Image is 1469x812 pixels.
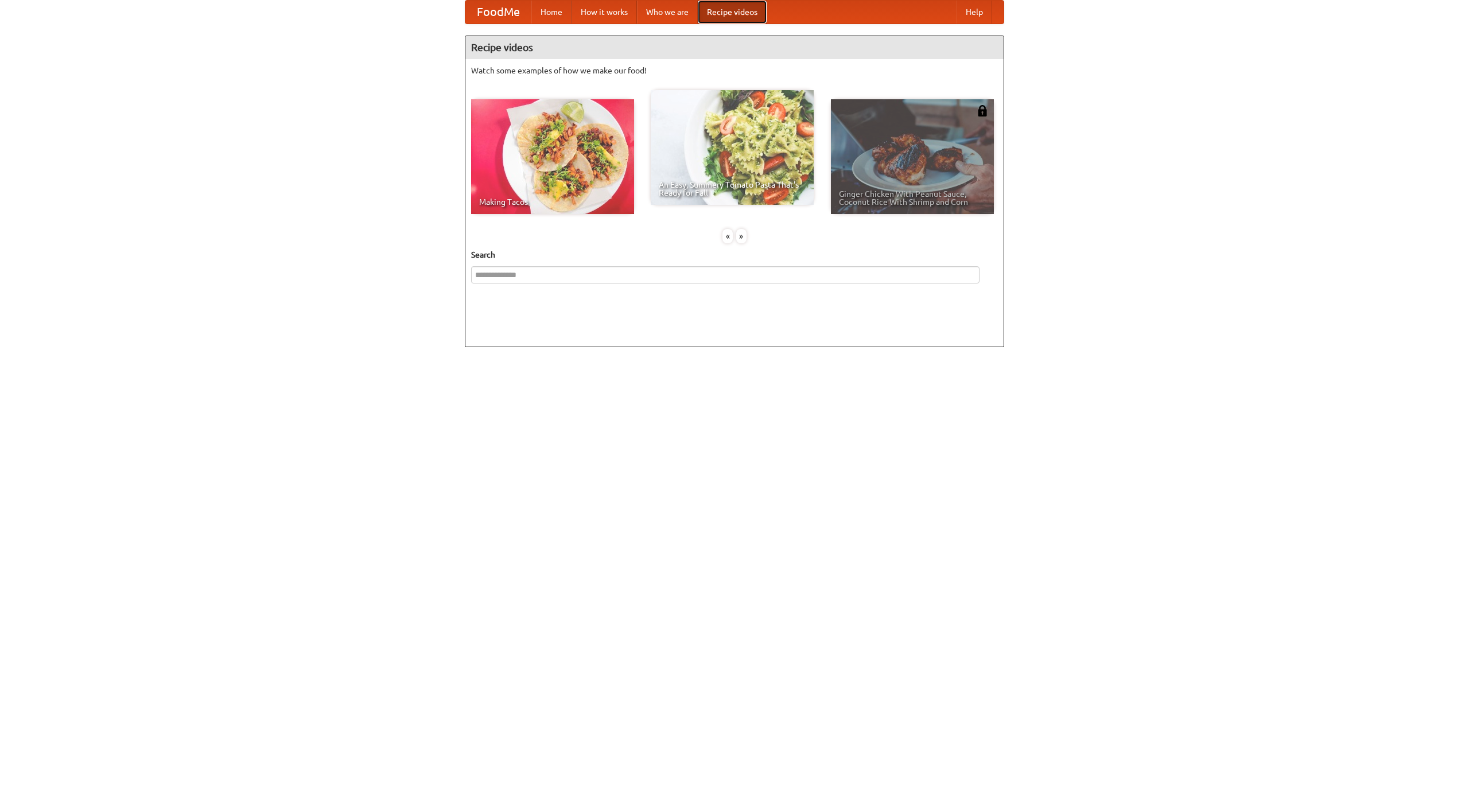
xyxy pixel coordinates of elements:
a: How it works [572,1,637,24]
div: « [722,229,733,243]
a: Making Tacos [471,99,634,214]
span: Making Tacos [479,198,626,206]
h4: Recipe videos [465,36,1004,59]
div: » [736,229,747,243]
a: Recipe videos [698,1,767,24]
a: FoodMe [465,1,531,24]
img: 483408.png [977,105,988,116]
a: Who we are [637,1,698,24]
a: Help [957,1,992,24]
span: An Easy, Summery Tomato Pasta That's Ready for Fall [659,181,806,197]
h5: Search [471,249,998,261]
p: Watch some examples of how we make our food! [471,65,998,76]
a: An Easy, Summery Tomato Pasta That's Ready for Fall [651,90,814,205]
a: Home [531,1,572,24]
